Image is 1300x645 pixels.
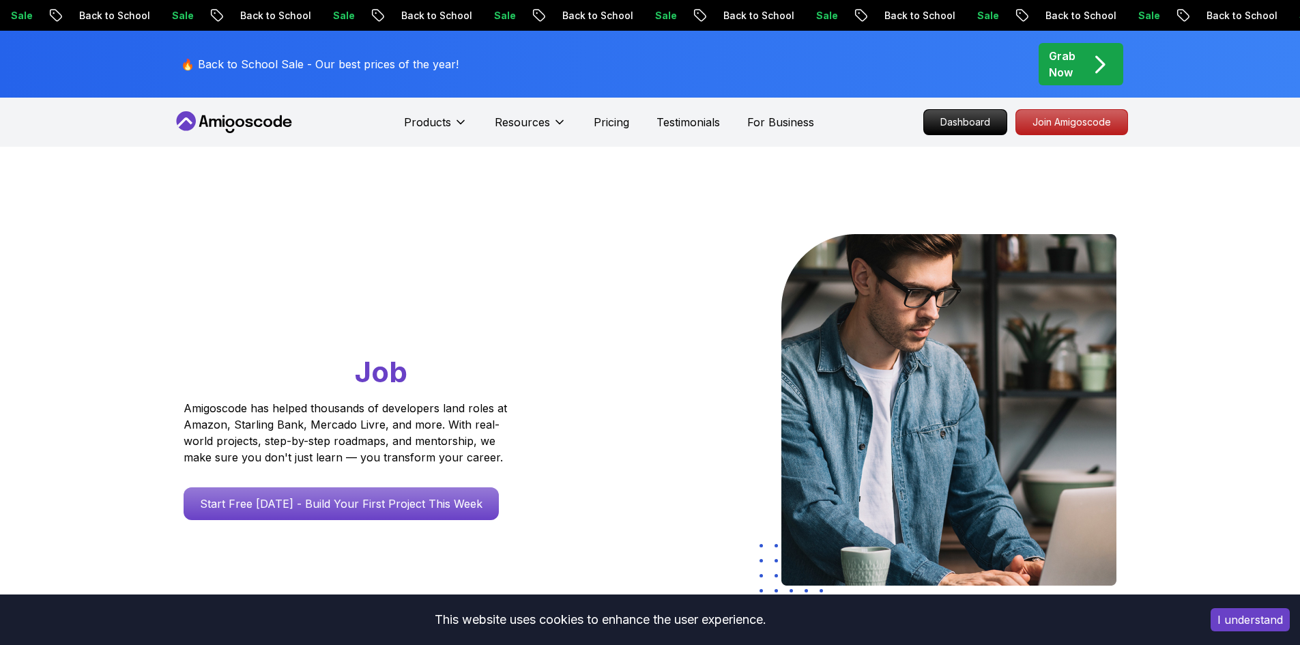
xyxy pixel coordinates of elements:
p: Join Amigoscode [1016,110,1127,134]
p: Sale [1121,9,1164,23]
div: This website uses cookies to enhance the user experience. [10,605,1190,635]
button: Resources [495,114,566,141]
p: Resources [495,114,550,130]
h1: Go From Learning to Hired: Master Java, Spring Boot & Cloud Skills That Get You the [184,234,560,392]
a: Start Free [DATE] - Build Your First Project This Week [184,487,499,520]
a: Join Amigoscode [1015,109,1128,135]
button: Products [404,114,467,141]
p: Back to School [222,9,315,23]
p: Sale [798,9,842,23]
p: Sale [154,9,198,23]
p: Sale [959,9,1003,23]
a: Pricing [594,114,629,130]
p: Back to School [706,9,798,23]
p: 🔥 Back to School Sale - Our best prices of the year! [181,56,459,72]
p: Products [404,114,451,130]
p: Back to School [867,9,959,23]
p: Back to School [1028,9,1121,23]
a: Testimonials [656,114,720,130]
p: Back to School [1189,9,1282,23]
p: Sale [637,9,681,23]
p: Amigoscode has helped thousands of developers land roles at Amazon, Starling Bank, Mercado Livre,... [184,400,511,465]
p: Sale [315,9,359,23]
span: Job [355,354,407,389]
p: Back to School [545,9,637,23]
p: Back to School [384,9,476,23]
a: For Business [747,114,814,130]
p: Dashboard [924,110,1007,134]
button: Accept cookies [1211,608,1290,631]
p: Sale [476,9,520,23]
p: Back to School [61,9,154,23]
a: Dashboard [923,109,1007,135]
p: Grab Now [1049,48,1075,81]
img: hero [781,234,1116,586]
